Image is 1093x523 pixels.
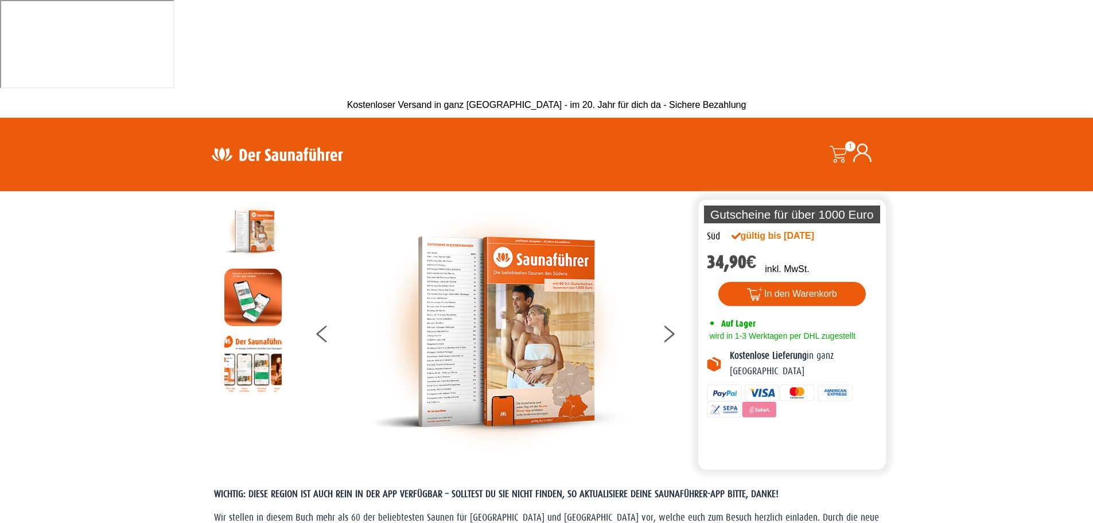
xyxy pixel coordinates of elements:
[707,229,720,244] div: Süd
[707,331,855,340] span: wird in 1-3 Werktagen per DHL zugestellt
[718,282,866,306] button: In den Warenkorb
[721,318,756,329] span: Auf Lager
[732,229,839,243] div: gültig bis [DATE]
[765,262,809,276] p: inkl. MwSt.
[224,335,282,392] img: Anleitung7tn
[347,100,746,110] span: Kostenloser Versand in ganz [GEOGRAPHIC_DATA] - im 20. Jahr für dich da - Sichere Bezahlung
[730,348,878,379] p: in ganz [GEOGRAPHIC_DATA]
[746,251,757,273] span: €
[370,203,628,461] img: der-saunafuehrer-2025-sued
[224,269,282,326] img: MOCKUP-iPhone_regional
[845,141,855,152] span: 1
[730,350,807,361] b: Kostenlose Lieferung
[704,206,881,223] p: Gutscheine für über 1000 Euro
[214,489,779,499] span: WICHTIG: DIESE REGION IST AUCH REIN IN DER APP VERFÜGBAR – SOLLTEST DU SIE NICHT FINDEN, SO AKTUA...
[707,251,757,273] bdi: 34,90
[224,203,282,260] img: der-saunafuehrer-2025-sued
